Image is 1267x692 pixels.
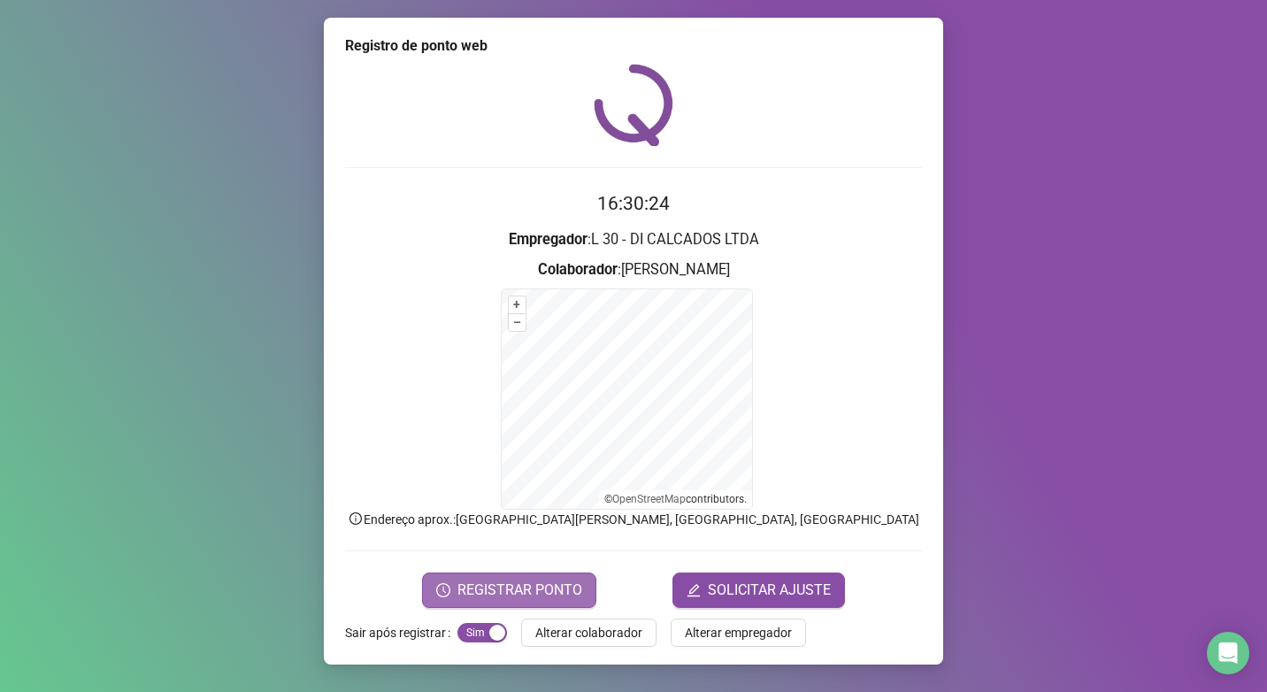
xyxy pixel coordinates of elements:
span: Alterar colaborador [535,623,642,642]
h3: : L 30 - DI CALCADOS LTDA [345,228,922,251]
span: SOLICITAR AJUSTE [708,580,831,601]
img: QRPoint [594,64,673,146]
span: info-circle [348,511,364,527]
span: clock-circle [436,583,450,597]
span: REGISTRAR PONTO [457,580,582,601]
div: Open Intercom Messenger [1207,632,1249,674]
div: Registro de ponto web [345,35,922,57]
a: OpenStreetMap [612,493,686,505]
button: editSOLICITAR AJUSTE [672,573,845,608]
time: 16:30:24 [597,193,670,214]
button: + [509,296,526,313]
li: © contributors. [604,493,747,505]
span: Alterar empregador [685,623,792,642]
button: Alterar empregador [671,619,806,647]
h3: : [PERSON_NAME] [345,258,922,281]
strong: Colaborador [538,261,618,278]
button: Alterar colaborador [521,619,657,647]
strong: Empregador [509,231,587,248]
label: Sair após registrar [345,619,457,647]
button: – [509,314,526,331]
span: edit [687,583,701,597]
button: REGISTRAR PONTO [422,573,596,608]
p: Endereço aprox. : [GEOGRAPHIC_DATA][PERSON_NAME], [GEOGRAPHIC_DATA], [GEOGRAPHIC_DATA] [345,510,922,529]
